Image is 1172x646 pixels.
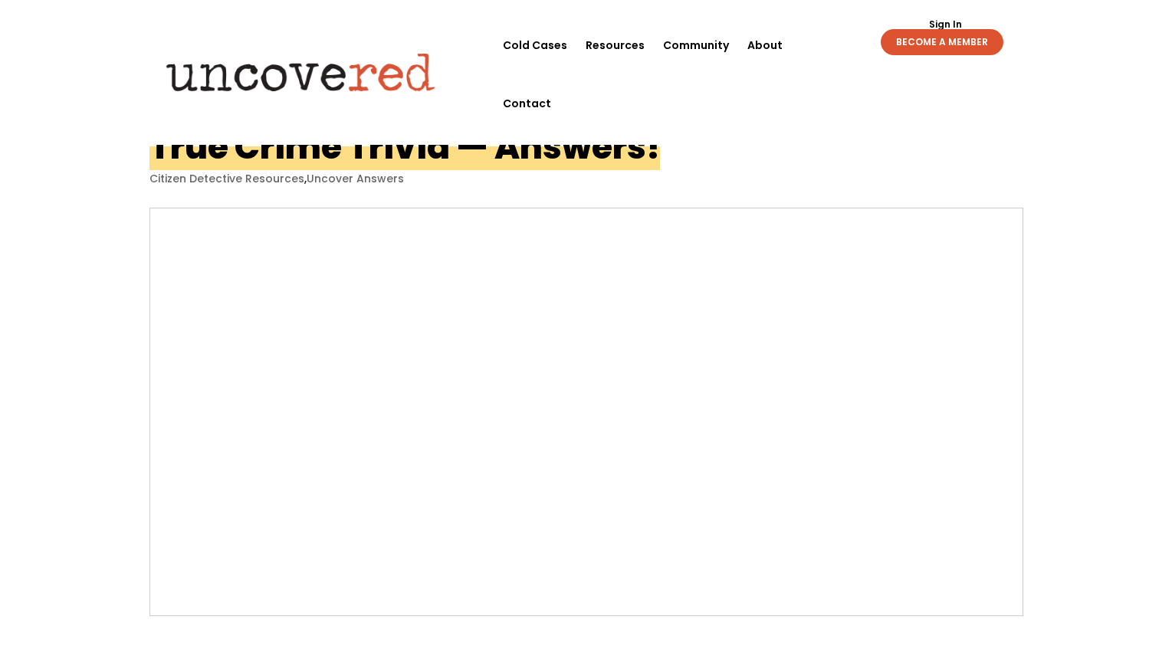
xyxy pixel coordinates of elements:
a: Citizen Detective Resources [149,171,304,186]
a: Contact [503,74,551,133]
a: Cold Cases [503,16,567,74]
p: , [149,172,1023,186]
a: Uncover Answers [307,171,404,186]
a: Community [663,16,729,74]
a: About [747,16,783,74]
a: BECOME A MEMBER [881,29,1003,55]
h1: True Crime Trivia — Answers! [149,123,660,170]
a: Sign In [921,20,970,29]
a: Resources [586,16,645,74]
img: Uncovered logo [153,42,448,102]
